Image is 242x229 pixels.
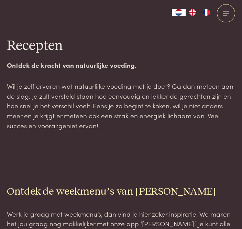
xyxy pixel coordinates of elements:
strong: Ontdek de kracht van natuurlijke voeding. [7,60,136,69]
a: NL [172,9,186,16]
h1: Recepten [7,37,235,55]
aside: Language selected: Nederlands [172,9,213,16]
p: Wil je zelf ervaren wat natuurlijke voeding met je doet? Ga dan meteen aan de slag. Je zult verst... [7,81,235,130]
h2: Ontdek de weekmenu’s van [PERSON_NAME] [7,185,235,198]
ul: Language list [186,9,213,16]
div: Language [172,9,186,16]
a: FR [199,9,213,16]
a: EN [186,9,199,16]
